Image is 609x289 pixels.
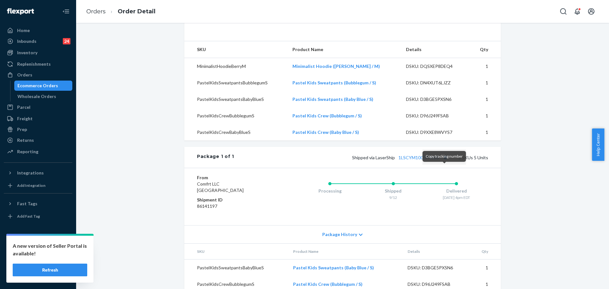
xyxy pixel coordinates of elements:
dt: Shipment ID [197,197,273,203]
a: Returns [4,135,72,145]
a: Settings [4,239,72,249]
img: Flexport logo [7,8,34,15]
a: Inventory [4,48,72,58]
a: Order Detail [118,8,155,15]
div: DSKU: DQSXEP8DEQ4 [406,63,466,69]
div: DSKU: D9XXE8WVYS7 [406,129,466,135]
div: DSKU: DN4XUT6LJZZ [406,80,466,86]
span: Package History [322,231,357,238]
span: Copy tracking number [426,154,463,159]
div: DSKU: D96J249FSAB [408,281,467,287]
div: Ecommerce Orders [17,82,58,89]
th: Product Name [287,41,401,58]
a: Pastel Kids Sweatpants (Bubblegum / S) [292,80,376,85]
div: 24 [63,38,70,44]
div: 9/12 [362,195,425,200]
button: Give Feedback [4,271,72,281]
td: PastelKidsCrewBubblegumS [184,108,287,124]
a: Talk to Support [4,250,72,260]
div: Parcel [17,104,30,110]
div: Fast Tags [17,200,37,207]
td: PastelKidsCrewBabyBlueS [184,124,287,141]
dd: 86141197 [197,203,273,209]
td: 1 [471,58,501,75]
button: Open notifications [571,5,584,18]
th: Product Name [288,244,403,259]
a: 1LSCYM1005FH330 [398,155,439,160]
a: Freight [4,114,72,124]
a: Pastel Kids Crew (Bubblegum / S) [293,281,363,287]
a: Add Integration [4,181,72,191]
div: Inbounds [17,38,36,44]
ol: breadcrumbs [81,2,160,21]
div: Freight [17,115,33,122]
th: Details [403,244,472,259]
th: SKU [184,244,288,259]
td: 1 [471,75,501,91]
div: DSKU: D3BGE5PXSN6 [408,265,467,271]
th: Qty [472,244,501,259]
a: Add Fast Tag [4,211,72,221]
td: 1 [471,124,501,141]
a: Home [4,25,72,36]
div: Reporting [17,148,38,155]
a: Reporting [4,147,72,157]
a: Pastel Kids Crew (Bubblegum / S) [292,113,362,118]
a: Pastel Kids Crew (Baby Blue / S) [292,129,359,135]
a: Minimalist Hoodie ([PERSON_NAME] / M) [292,63,380,69]
td: PastelKidsSweatpantsBabyBlueS [184,91,287,108]
div: Package 1 of 1 [197,153,234,161]
td: PastelKidsSweatpantsBabyBlueS [184,259,288,276]
a: Wholesale Orders [14,91,73,102]
p: A new version of Seller Portal is available! [13,242,87,257]
button: Close Navigation [60,5,72,18]
div: Inventory [17,49,37,56]
div: Delivered [425,188,488,194]
div: 5 SKUs 5 Units [234,153,488,161]
dt: From [197,174,273,181]
div: Orders [17,72,32,78]
div: DSKU: D96J249FSAB [406,113,466,119]
td: MinimalistHoodieBerryM [184,58,287,75]
div: Add Integration [17,183,45,188]
td: 1 [472,259,501,276]
button: Help Center [592,128,604,161]
div: Wholesale Orders [17,93,56,100]
td: 1 [471,91,501,108]
a: Ecommerce Orders [14,81,73,91]
a: Orders [4,70,72,80]
th: Qty [471,41,501,58]
span: Comfrt LLC [GEOGRAPHIC_DATA] [197,181,244,193]
a: Help Center [4,260,72,271]
div: Add Fast Tag [17,213,40,219]
td: PastelKidsSweatpantsBubblegumS [184,75,287,91]
div: DSKU: D3BGE5PXSN6 [406,96,466,102]
a: Orders [86,8,106,15]
th: Details [401,41,471,58]
button: Fast Tags [4,199,72,209]
div: [DATE] 4pm EDT [425,195,488,200]
div: Replenishments [17,61,51,67]
th: SKU [184,41,287,58]
div: Processing [298,188,362,194]
a: Pastel Kids Sweatpants (Baby Blue / S) [292,96,373,102]
div: Returns [17,137,34,143]
button: Open account menu [585,5,598,18]
td: 1 [471,108,501,124]
div: Integrations [17,170,44,176]
a: Pastel Kids Sweatpants (Baby Blue / S) [293,265,374,270]
a: Parcel [4,102,72,112]
button: Open Search Box [557,5,570,18]
div: Prep [17,126,27,133]
a: Inbounds24 [4,36,72,46]
a: Prep [4,124,72,135]
span: Shipped via LaserShip [352,155,449,160]
button: Refresh [13,264,87,276]
button: Integrations [4,168,72,178]
div: Home [17,27,30,34]
div: Shipped [362,188,425,194]
a: Replenishments [4,59,72,69]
